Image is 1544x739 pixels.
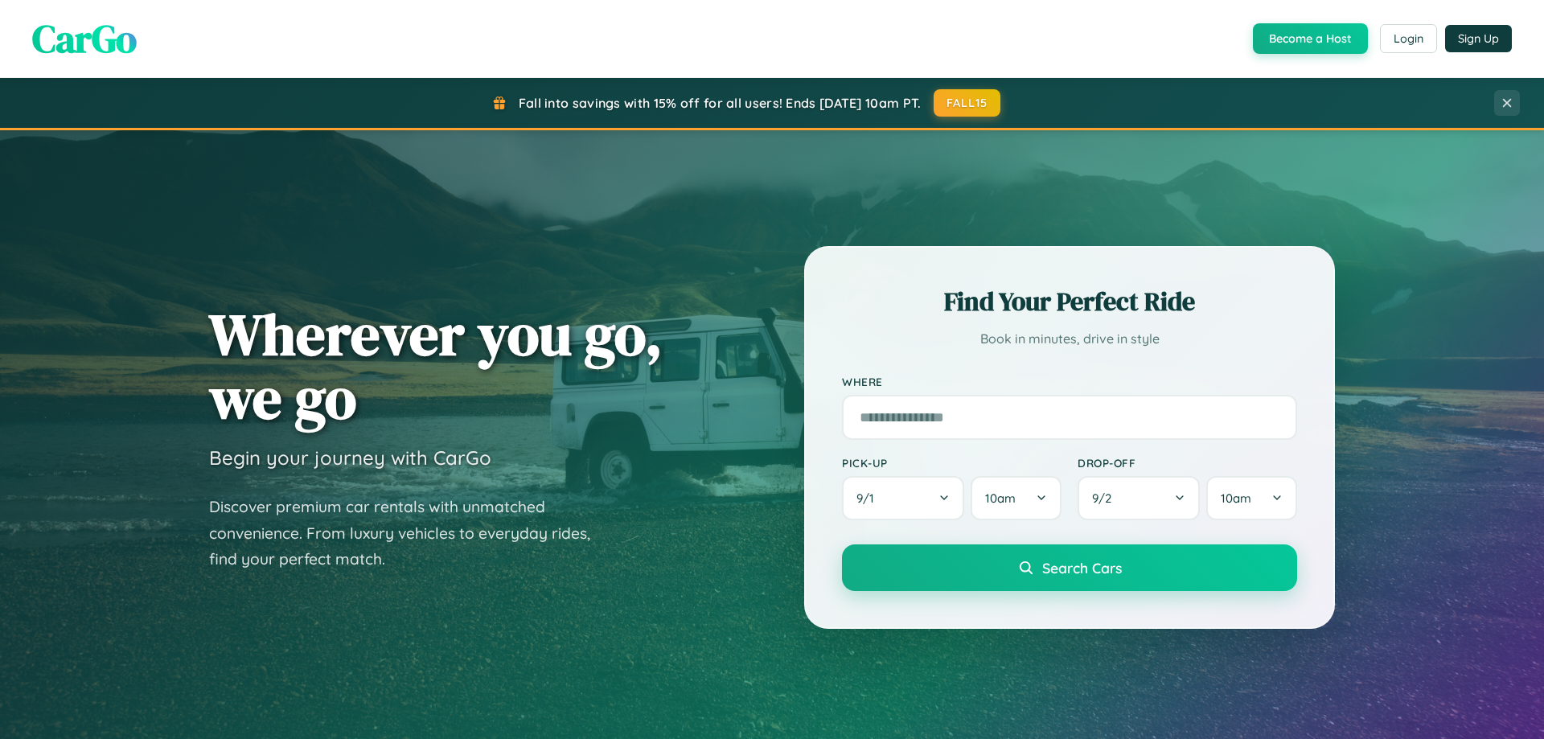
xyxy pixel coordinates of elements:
[209,494,611,573] p: Discover premium car rentals with unmatched convenience. From luxury vehicles to everyday rides, ...
[209,302,663,429] h1: Wherever you go, we go
[1078,456,1297,470] label: Drop-off
[1042,559,1122,577] span: Search Cars
[1221,491,1251,506] span: 10am
[971,476,1061,520] button: 10am
[842,544,1297,591] button: Search Cars
[32,12,137,65] span: CarGo
[842,375,1297,388] label: Where
[842,284,1297,319] h2: Find Your Perfect Ride
[1078,476,1200,520] button: 9/2
[1445,25,1512,52] button: Sign Up
[842,476,964,520] button: 9/1
[934,89,1001,117] button: FALL15
[1206,476,1297,520] button: 10am
[842,327,1297,351] p: Book in minutes, drive in style
[1092,491,1119,506] span: 9 / 2
[1253,23,1368,54] button: Become a Host
[1380,24,1437,53] button: Login
[985,491,1016,506] span: 10am
[842,456,1061,470] label: Pick-up
[519,95,922,111] span: Fall into savings with 15% off for all users! Ends [DATE] 10am PT.
[209,445,491,470] h3: Begin your journey with CarGo
[856,491,882,506] span: 9 / 1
